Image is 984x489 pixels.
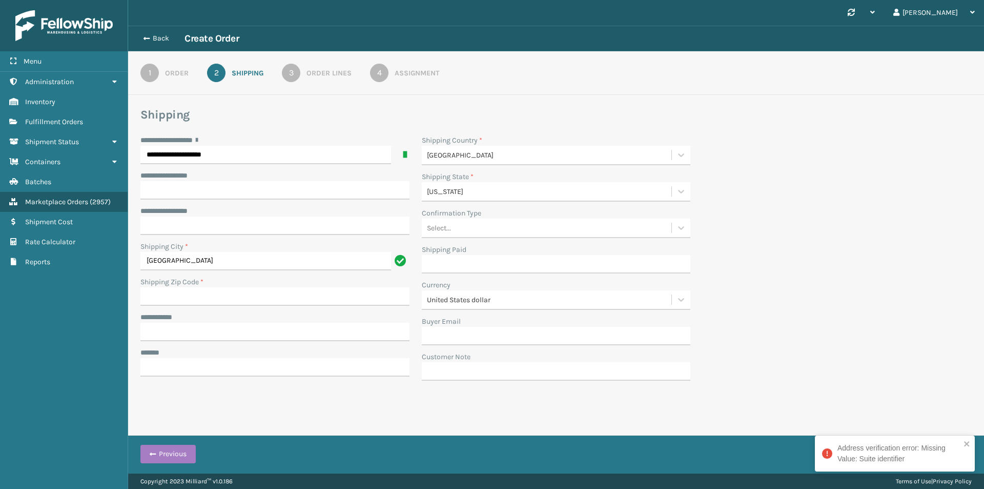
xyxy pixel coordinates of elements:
[837,443,960,464] div: Address verification error: Missing Value: Suite identifier
[140,277,203,287] label: Shipping Zip Code
[395,68,439,79] div: Assignment
[140,107,972,123] h3: Shipping
[25,178,51,186] span: Batches
[24,57,42,66] span: Menu
[306,68,352,79] div: Order Lines
[184,32,239,45] h3: Create Order
[25,158,60,166] span: Containers
[25,258,50,266] span: Reports
[422,280,450,290] label: Currency
[140,241,188,252] label: Shipping City
[140,474,233,489] p: Copyright 2023 Milliard™ v 1.0.186
[207,64,225,82] div: 2
[25,118,83,126] span: Fulfillment Orders
[282,64,300,82] div: 3
[165,68,189,79] div: Order
[422,135,482,146] label: Shipping Country
[140,64,159,82] div: 1
[15,10,113,41] img: logo
[422,351,470,362] label: Customer Note
[422,208,481,219] label: Confirmation Type
[370,64,388,82] div: 4
[90,198,111,206] span: ( 2957 )
[963,440,971,449] button: close
[25,218,73,226] span: Shipment Cost
[427,186,673,197] div: [US_STATE]
[427,223,451,233] div: Select...
[232,68,263,79] div: Shipping
[422,316,461,327] label: Buyer Email
[25,238,75,246] span: Rate Calculator
[25,198,88,206] span: Marketplace Orders
[427,150,673,161] div: [GEOGRAPHIC_DATA]
[427,295,673,305] div: United States dollar
[25,97,55,106] span: Inventory
[140,445,196,463] button: Previous
[422,244,466,255] label: Shipping Paid
[25,77,74,86] span: Administration
[137,34,184,43] button: Back
[422,171,474,182] label: Shipping State
[25,138,79,146] span: Shipment Status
